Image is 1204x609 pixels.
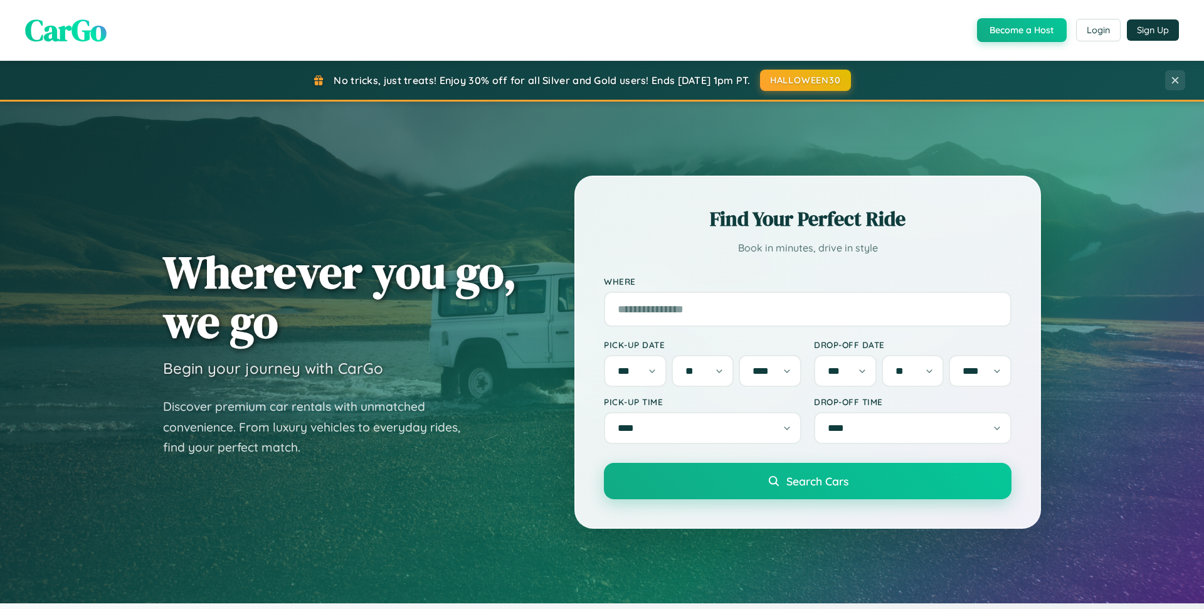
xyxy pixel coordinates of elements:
[163,247,517,346] h1: Wherever you go, we go
[334,74,750,87] span: No tricks, just treats! Enjoy 30% off for all Silver and Gold users! Ends [DATE] 1pm PT.
[786,474,848,488] span: Search Cars
[977,18,1067,42] button: Become a Host
[604,239,1011,257] p: Book in minutes, drive in style
[604,339,801,350] label: Pick-up Date
[604,396,801,407] label: Pick-up Time
[604,276,1011,287] label: Where
[163,359,383,378] h3: Begin your journey with CarGo
[760,70,851,91] button: HALLOWEEN30
[814,339,1011,350] label: Drop-off Date
[814,396,1011,407] label: Drop-off Time
[25,9,107,51] span: CarGo
[1076,19,1121,41] button: Login
[604,463,1011,499] button: Search Cars
[604,205,1011,233] h2: Find Your Perfect Ride
[1127,19,1179,41] button: Sign Up
[163,396,477,458] p: Discover premium car rentals with unmatched convenience. From luxury vehicles to everyday rides, ...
